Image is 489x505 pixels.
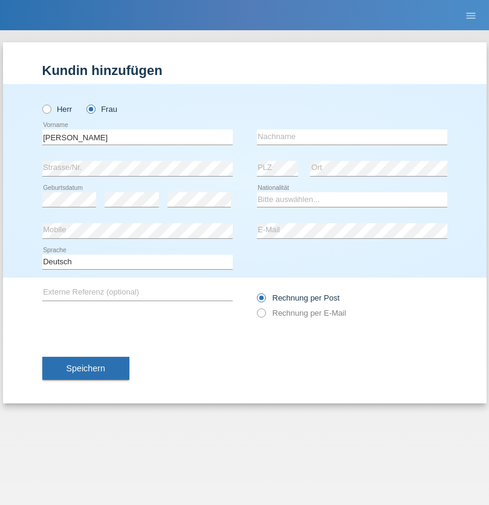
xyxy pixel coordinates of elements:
[257,308,346,318] label: Rechnung per E-Mail
[42,63,447,78] h1: Kundin hinzufügen
[257,293,340,302] label: Rechnung per Post
[257,293,265,308] input: Rechnung per Post
[257,308,265,324] input: Rechnung per E-Mail
[465,10,477,22] i: menu
[42,357,129,380] button: Speichern
[86,105,94,112] input: Frau
[42,105,73,114] label: Herr
[86,105,117,114] label: Frau
[459,11,483,19] a: menu
[42,105,50,112] input: Herr
[66,363,105,373] span: Speichern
